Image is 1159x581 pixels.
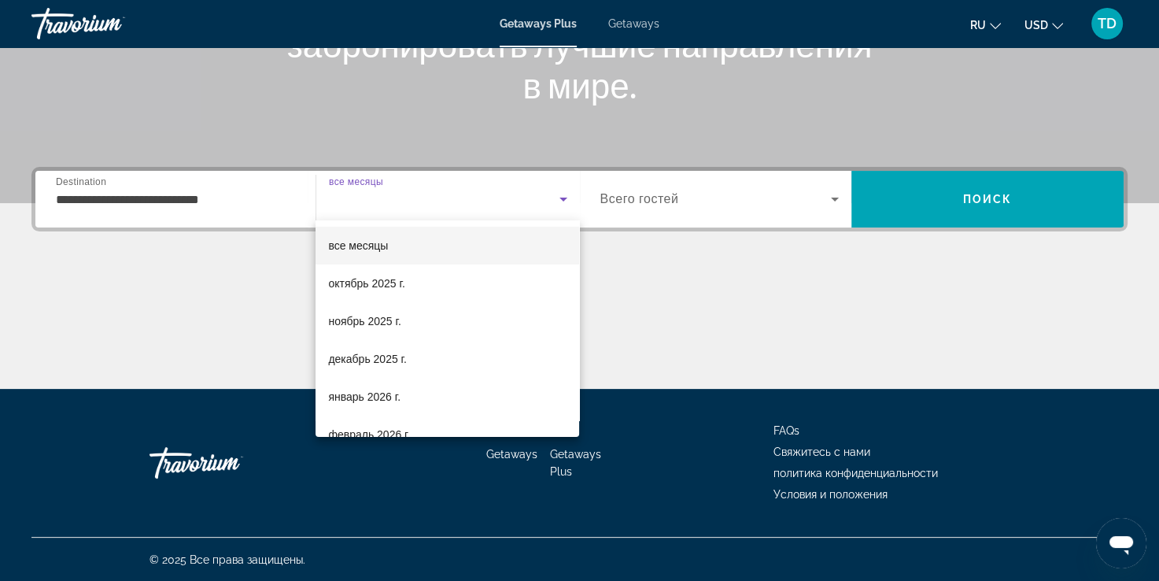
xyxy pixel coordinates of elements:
[328,312,400,331] span: ноябрь 2025 г.
[328,239,388,252] span: все месяцы
[328,425,410,444] span: февраль 2026 г.
[1096,518,1146,568] iframe: Кнопка запуска окна обмена сообщениями
[328,387,400,406] span: январь 2026 г.
[328,274,404,293] span: октябрь 2025 г.
[328,350,406,368] span: декабрь 2025 г.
